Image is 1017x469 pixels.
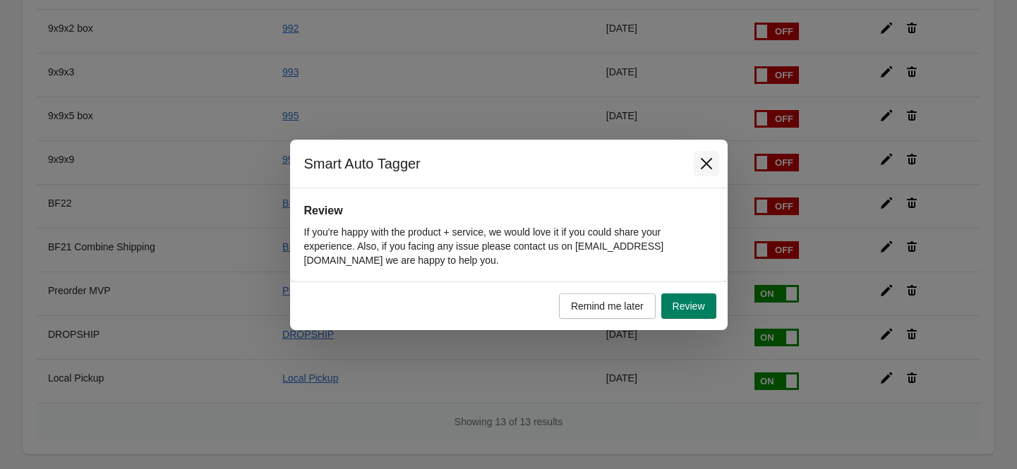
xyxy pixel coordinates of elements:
h2: Smart Auto Tagger [304,154,680,173]
span: Remind me later [571,300,644,312]
span: Review [673,300,705,312]
button: Close [694,151,719,176]
h2: Review [304,202,714,219]
p: If you're happy with the product + service, we would love it if you could share your experience. ... [304,225,714,267]
button: Remind me later [559,293,656,319]
button: Review [661,293,716,319]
